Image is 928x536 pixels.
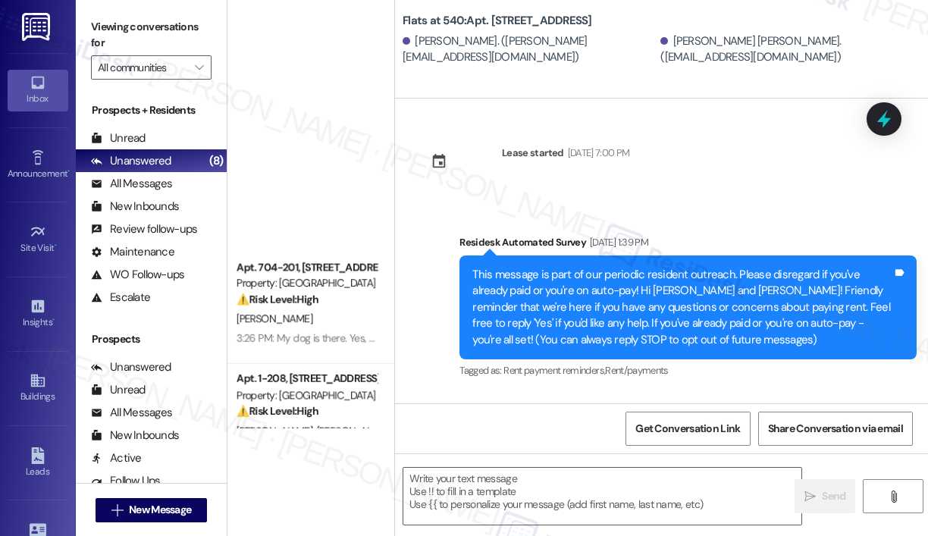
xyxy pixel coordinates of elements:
div: Residesk Automated Survey [459,234,917,255]
span: Rent/payments [605,364,669,377]
span: Get Conversation Link [635,421,740,437]
div: [DATE] 7:00 PM [564,145,630,161]
i:  [804,491,816,503]
a: Buildings [8,368,68,409]
span: Share Conversation via email [768,421,903,437]
div: [DATE] 1:39 PM [586,234,648,250]
a: Insights • [8,293,68,334]
span: New Message [129,502,191,518]
div: Unread [91,382,146,398]
div: New Inbounds [91,199,179,215]
div: Prospects [76,331,227,347]
div: Review follow-ups [91,221,197,237]
div: Unread [91,130,146,146]
div: Unanswered [91,153,171,169]
a: Leads [8,443,68,484]
div: Prospects + Residents [76,102,227,118]
div: New Inbounds [91,428,179,444]
b: Flats at 540: Apt. [STREET_ADDRESS] [403,13,592,29]
div: 3:26 PM: My dog is there. Yes, you may go in. [237,331,432,345]
div: Lease started [502,145,564,161]
button: Send [795,479,855,513]
strong: ⚠️ Risk Level: High [237,404,318,418]
div: Maintenance [91,244,174,260]
div: Active [91,450,142,466]
div: Follow Ups [91,473,161,489]
div: Apt. 1-208, [STREET_ADDRESS] [237,371,377,387]
span: • [52,315,55,325]
span: Send [822,488,845,504]
a: Inbox [8,70,68,111]
button: Get Conversation Link [625,412,750,446]
button: Share Conversation via email [758,412,913,446]
div: Property: [GEOGRAPHIC_DATA] [237,275,377,291]
img: ResiDesk Logo [22,13,53,41]
button: New Message [96,498,208,522]
div: This message is part of our periodic resident outreach. Please disregard if you've already paid o... [472,267,892,348]
label: Viewing conversations for [91,15,212,55]
div: Property: [GEOGRAPHIC_DATA] at [GEOGRAPHIC_DATA] [237,387,377,403]
span: • [67,166,70,177]
span: [PERSON_NAME] [237,312,312,325]
i:  [111,504,123,516]
a: Site Visit • [8,219,68,260]
div: Tagged as: [459,359,917,381]
i:  [888,491,899,503]
input: All communities [98,55,187,80]
div: [PERSON_NAME]. ([PERSON_NAME][EMAIL_ADDRESS][DOMAIN_NAME]) [403,33,657,66]
div: All Messages [91,176,172,192]
div: Escalate [91,290,150,306]
div: All Messages [91,405,172,421]
i:  [195,61,203,74]
strong: ⚠️ Risk Level: High [237,293,318,306]
span: • [55,240,57,251]
span: [PERSON_NAME] [317,424,393,437]
span: [PERSON_NAME] [237,424,317,437]
span: Rent payment reminders , [503,364,605,377]
div: (8) [205,149,227,173]
div: [PERSON_NAME] [PERSON_NAME]. ([EMAIL_ADDRESS][DOMAIN_NAME]) [660,33,917,66]
div: Apt. 704-201, [STREET_ADDRESS][PERSON_NAME] [237,259,377,275]
div: WO Follow-ups [91,267,184,283]
div: Unanswered [91,359,171,375]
